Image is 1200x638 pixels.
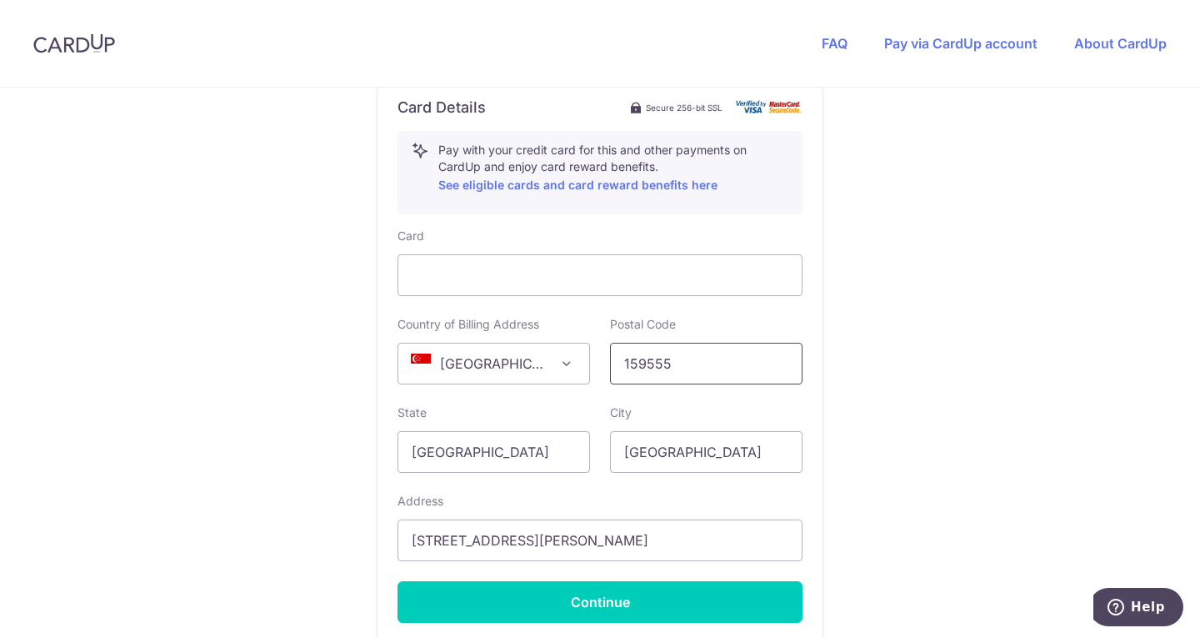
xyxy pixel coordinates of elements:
[1093,588,1183,630] iframe: Opens a widget where you can find more information
[398,344,589,384] span: Singapore
[397,98,486,118] h6: Card Details
[610,343,802,384] input: Example 123456
[397,493,443,510] label: Address
[822,35,847,52] a: FAQ
[412,265,788,285] iframe: Secure card payment input frame
[736,100,802,114] img: card secure
[610,316,676,333] label: Postal Code
[1074,35,1167,52] a: About CardUp
[397,404,427,421] label: State
[884,35,1037,52] a: Pay via CardUp account
[610,404,632,421] label: City
[33,33,115,53] img: CardUp
[397,228,424,244] label: Card
[397,581,802,623] button: Continue
[646,101,722,114] span: Secure 256-bit SSL
[397,316,539,333] label: Country of Billing Address
[438,142,788,195] p: Pay with your credit card for this and other payments on CardUp and enjoy card reward benefits.
[438,178,717,192] a: See eligible cards and card reward benefits here
[397,343,590,384] span: Singapore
